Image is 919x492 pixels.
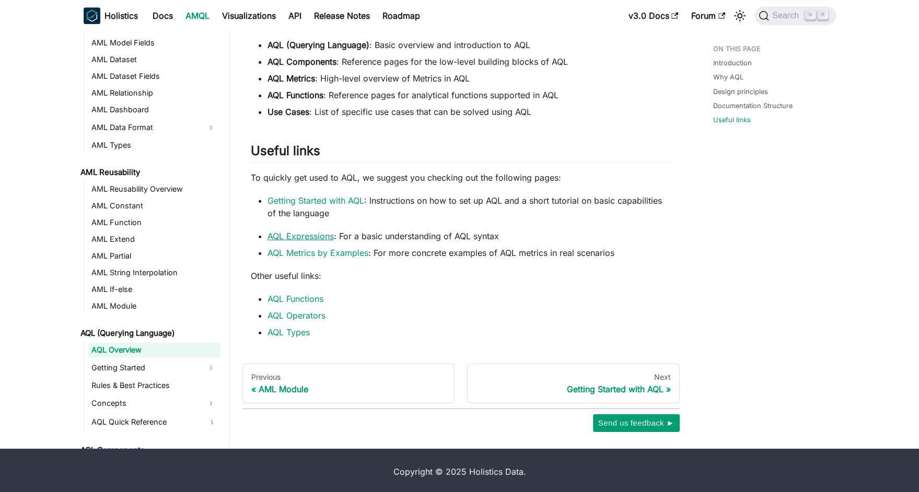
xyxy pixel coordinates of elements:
[88,265,220,280] a: AML String Interpolation
[713,87,768,97] a: Design principles
[84,7,100,24] img: Holistics
[77,326,220,341] a: AQL (Querying Language)
[202,395,220,412] button: Expand sidebar category 'Concepts'
[267,89,671,101] li: : Reference pages for analytical functions supported in AQL
[267,73,315,84] strong: AQL Metrics
[267,231,334,241] a: AQL Expressions
[598,416,674,430] span: Send us feedback ►
[476,384,671,394] div: Getting Started with AQL
[622,7,685,24] a: v3.0 Docs
[467,364,680,403] a: NextGetting Started with AQL
[282,7,308,24] a: API
[818,10,828,20] kbd: K
[267,106,671,118] li: : List of specific use cases that can be solved using AQL
[267,72,671,85] li: : High-level overview of Metrics in AQL
[251,270,671,282] p: Other useful links:
[88,69,220,84] a: AML Dataset Fields
[267,90,323,100] strong: AQL Functions
[267,195,364,206] a: Getting Started with AQL
[713,115,751,125] a: Useful links
[146,7,179,24] a: Docs
[216,7,282,24] a: Visualizations
[251,384,446,394] div: AML Module
[267,294,323,304] a: AQL Functions
[267,327,310,337] a: AQL Types
[308,7,376,24] a: Release Notes
[376,7,426,24] a: Roadmap
[88,282,220,297] a: AML If-else
[476,372,671,382] div: Next
[179,7,216,24] a: AMQL
[251,143,671,163] h2: Useful links
[88,232,220,247] a: AML Extend
[731,7,748,24] button: Switch between dark and light mode (currently light mode)
[267,55,671,68] li: : Reference pages for the low-level building blocks of AQL
[88,36,220,50] a: AML Model Fields
[769,11,805,20] span: Search
[88,86,220,100] a: AML Relationship
[77,443,220,458] a: AQL Components
[88,52,220,67] a: AML Dataset
[84,7,138,24] a: HolisticsHolistics
[88,138,220,153] a: AML Types
[593,414,680,432] button: Send us feedback ►
[88,414,220,430] a: AQL Quick Reference
[805,10,816,20] kbd: ⌘
[685,7,731,24] a: Forum
[127,465,792,478] div: Copyright © 2025 Holistics Data.
[88,359,202,376] a: Getting Started
[88,182,220,196] a: AML Reusability Overview
[267,39,671,51] li: : Basic overview and introduction to AQL
[88,343,220,357] a: AQL Overview
[202,119,220,136] button: Expand sidebar category 'AML Data Format'
[267,247,671,259] li: : For more concrete examples of AQL metrics in real scenarios
[267,248,368,258] a: AQL Metrics by Examples
[754,6,835,25] button: Search (Command+K)
[267,56,336,67] strong: AQL Components
[88,378,220,393] a: Rules & Best Practices
[251,372,446,382] div: Previous
[713,58,752,68] a: Introduction
[104,9,138,22] b: Holistics
[242,364,680,403] nav: Docs pages
[242,364,455,403] a: PreviousAML Module
[88,299,220,313] a: AML Module
[88,395,202,412] a: Concepts
[202,359,220,376] button: Expand sidebar category 'Getting Started'
[713,101,793,111] a: Documentation Structure
[88,215,220,230] a: AML Function
[267,230,671,242] li: : For a basic understanding of AQL syntax
[88,119,202,136] a: AML Data Format
[713,72,743,82] a: Why AQL
[77,165,220,180] a: AML Reusability
[267,40,369,50] strong: AQL (Querying Language)
[88,198,220,213] a: AML Constant
[88,102,220,117] a: AML Dashboard
[88,249,220,263] a: AML Partial
[267,194,671,219] li: : Instructions on how to set up AQL and a short tutorial on basic capabilities of the language
[267,310,325,321] a: AQL Operators
[267,107,309,117] strong: Use Cases
[251,171,671,184] p: To quickly get used to AQL, we suggest you checking out the following pages:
